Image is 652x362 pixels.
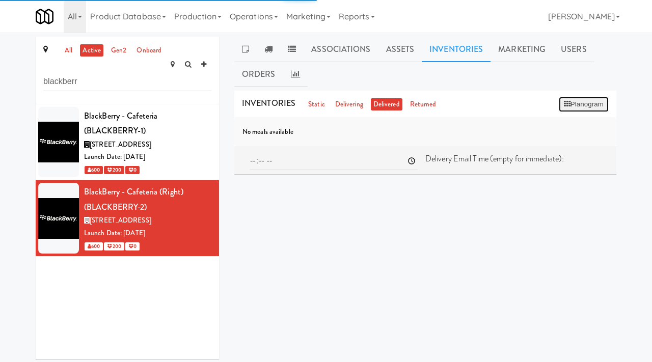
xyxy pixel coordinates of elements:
[85,166,103,174] span: 600
[36,180,219,256] li: BlackBerry - Cafeteria (Right) (BLACKBERRY-2)[STREET_ADDRESS]Launch Date: [DATE] 600 200 0
[559,97,609,112] button: Planogram
[108,44,129,57] a: gen2
[36,104,219,181] li: BlackBerry - Cafeteria (BLACKBERRY-1)[STREET_ADDRESS]Launch Date: [DATE] 600 200 0
[407,98,439,111] a: returned
[80,44,103,57] a: active
[422,37,491,62] a: Inventories
[84,184,211,214] div: BlackBerry - Cafeteria (Right) (BLACKBERRY-2)
[104,242,124,250] span: 200
[304,37,378,62] a: Associations
[242,97,295,109] span: INVENTORIES
[62,44,75,57] a: all
[134,44,164,57] a: onboard
[425,151,564,166] label: Delivery Email Time (empty for immediate):
[84,227,211,240] div: Launch Date: [DATE]
[378,37,422,62] a: Assets
[43,72,211,91] input: Search site
[84,108,211,138] div: BlackBerry - Cafeteria (BLACKBERRY-1)
[234,118,616,147] div: No meals available
[104,166,124,174] span: 200
[90,215,151,225] span: [STREET_ADDRESS]
[125,166,140,174] span: 0
[84,151,211,163] div: Launch Date: [DATE]
[333,98,366,111] a: delivering
[36,8,53,25] img: Micromart
[234,62,283,87] a: Orders
[553,37,594,62] a: Users
[306,98,328,111] a: static
[491,37,553,62] a: Marketing
[85,242,103,250] span: 600
[125,242,140,250] span: 0
[371,98,402,111] a: delivered
[90,140,151,149] span: [STREET_ADDRESS]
